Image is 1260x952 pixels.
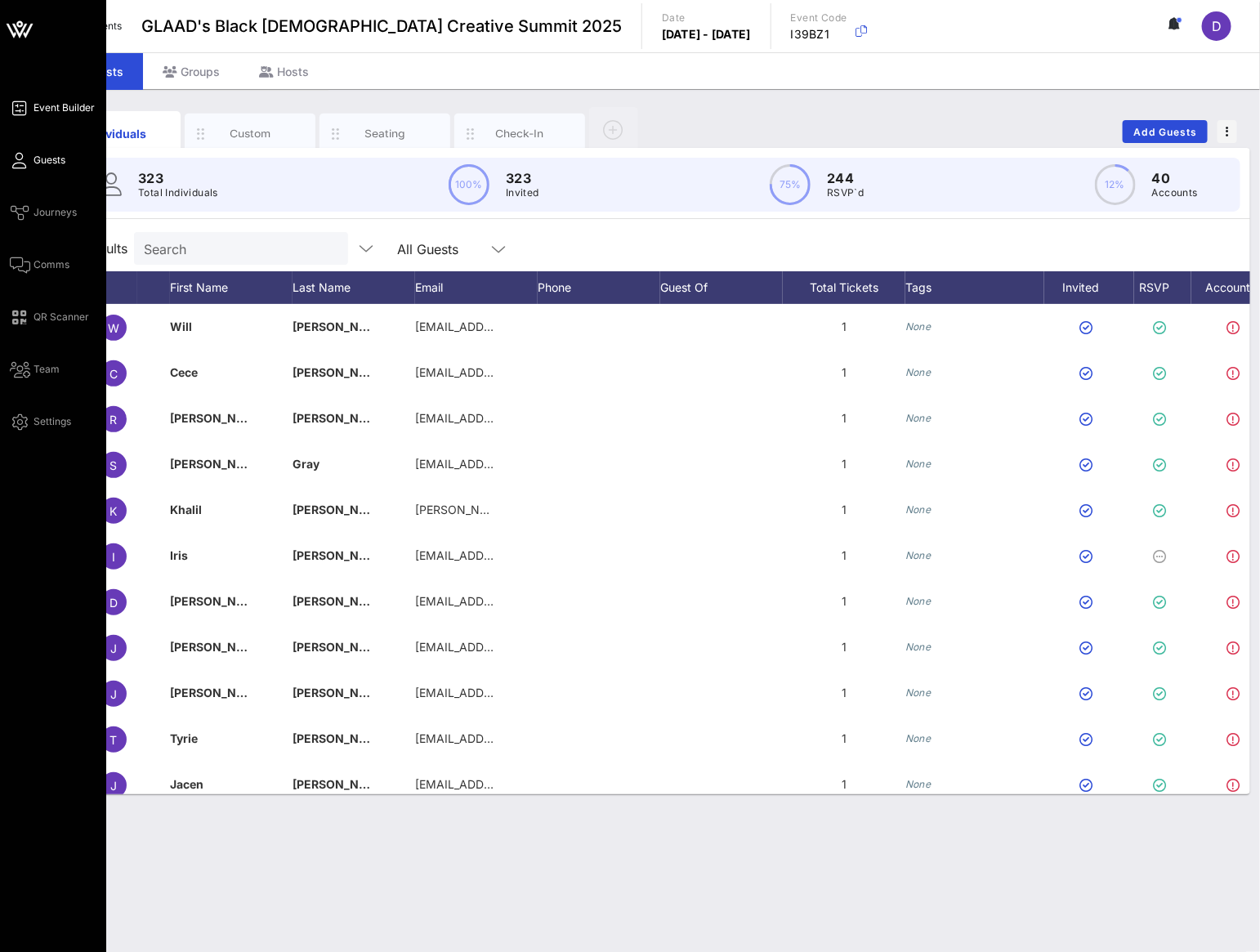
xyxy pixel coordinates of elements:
span: Iris [170,548,188,562]
span: [PERSON_NAME] [170,411,266,425]
div: Individuals [79,125,152,142]
span: T [110,733,118,747]
div: 1 [783,304,905,350]
div: Custom [214,126,287,141]
span: [EMAIL_ADDRESS][DOMAIN_NAME] [415,686,612,699]
span: [EMAIL_ADDRESS][DOMAIN_NAME] [415,594,612,608]
span: [PERSON_NAME] [293,503,389,516]
div: Phone [538,271,660,304]
div: Guest Of [660,271,783,304]
div: 1 [783,533,905,579]
i: None [905,503,932,516]
span: [PERSON_NAME] [293,777,389,791]
span: [PERSON_NAME][EMAIL_ADDRESS][DOMAIN_NAME] [415,503,706,516]
p: Event Code [791,10,847,26]
span: [EMAIL_ADDRESS][DOMAIN_NAME] [415,548,612,562]
div: 1 [783,624,905,670]
div: 1 [783,350,905,396]
p: Accounts [1152,185,1198,201]
a: QR Scanner [10,307,89,327]
span: C [109,367,118,381]
span: Tyrie [170,731,198,745]
i: None [905,686,932,699]
a: Journeys [10,203,77,222]
span: [EMAIL_ADDRESS][DOMAIN_NAME] [415,640,612,654]
div: All Guests [387,232,518,265]
p: Date [662,10,751,26]
a: Event Builder [10,98,95,118]
a: Guests [10,150,65,170]
div: RSVP [1134,271,1191,304]
span: Cece [170,365,198,379]
span: [EMAIL_ADDRESS][DOMAIN_NAME] [415,320,612,333]
span: I [112,550,115,564]
i: None [905,549,932,561]
span: [EMAIL_ADDRESS][DOMAIN_NAME] [415,457,612,471]
div: Email [415,271,538,304]
span: S [110,458,118,472]
p: Invited [506,185,539,201]
span: Add Guests [1133,126,1198,138]
span: Khalil [170,503,202,516]
div: Tags [905,271,1044,304]
span: K [110,504,118,518]
i: None [905,458,932,470]
span: Event Builder [34,101,95,115]
span: [EMAIL_ADDRESS][PERSON_NAME][DOMAIN_NAME] [415,731,706,745]
span: Gray [293,457,319,471]
span: R [110,413,118,427]
span: J [110,687,117,701]
span: Journeys [34,205,77,220]
i: None [905,595,932,607]
span: J [110,641,117,655]
div: 1 [783,487,905,533]
span: [EMAIL_ADDRESS][DOMAIN_NAME] [415,411,612,425]
p: I39BZ1 [791,26,847,42]
span: [PERSON_NAME] [293,640,389,654]
i: None [905,320,932,333]
p: RSVP`d [827,185,864,201]
a: Team [10,360,60,379]
div: Total Tickets [783,271,905,304]
div: First Name [170,271,293,304]
div: All Guests [397,242,458,257]
button: Add Guests [1123,120,1208,143]
span: Guests [34,153,65,168]
div: Groups [143,53,239,90]
div: Seating [349,126,422,141]
i: None [905,366,932,378]
div: 1 [783,670,905,716]
div: 1 [783,579,905,624]
span: Team [34,362,60,377]
span: J [110,779,117,793]
span: [EMAIL_ADDRESS][DOMAIN_NAME] [415,365,612,379]
i: None [905,732,932,744]
p: 40 [1152,168,1198,188]
span: D [1212,18,1222,34]
div: Invited [1044,271,1134,304]
i: None [905,778,932,790]
span: W [108,321,119,335]
div: 1 [783,396,905,441]
span: [PERSON_NAME] [170,594,266,608]
div: D [1202,11,1231,41]
div: 1 [783,716,905,762]
span: Will [170,320,192,333]
div: Last Name [293,271,415,304]
p: Total Individuals [138,185,218,201]
span: [PERSON_NAME] [170,457,266,471]
p: [DATE] - [DATE] [662,26,751,42]
span: D [109,596,118,610]
span: GLAAD's Black [DEMOGRAPHIC_DATA] Creative Summit 2025 [141,14,622,38]
span: [PERSON_NAME] [293,594,389,608]
a: Settings [10,412,71,431]
div: 1 [783,441,905,487]
span: [PERSON_NAME] [293,365,389,379]
span: [PERSON_NAME] [293,320,389,333]
a: Comms [10,255,69,275]
span: [PERSON_NAME] [170,686,266,699]
div: Hosts [239,53,328,90]
span: Comms [34,257,69,272]
span: Settings [34,414,71,429]
span: Jacen [170,777,203,791]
